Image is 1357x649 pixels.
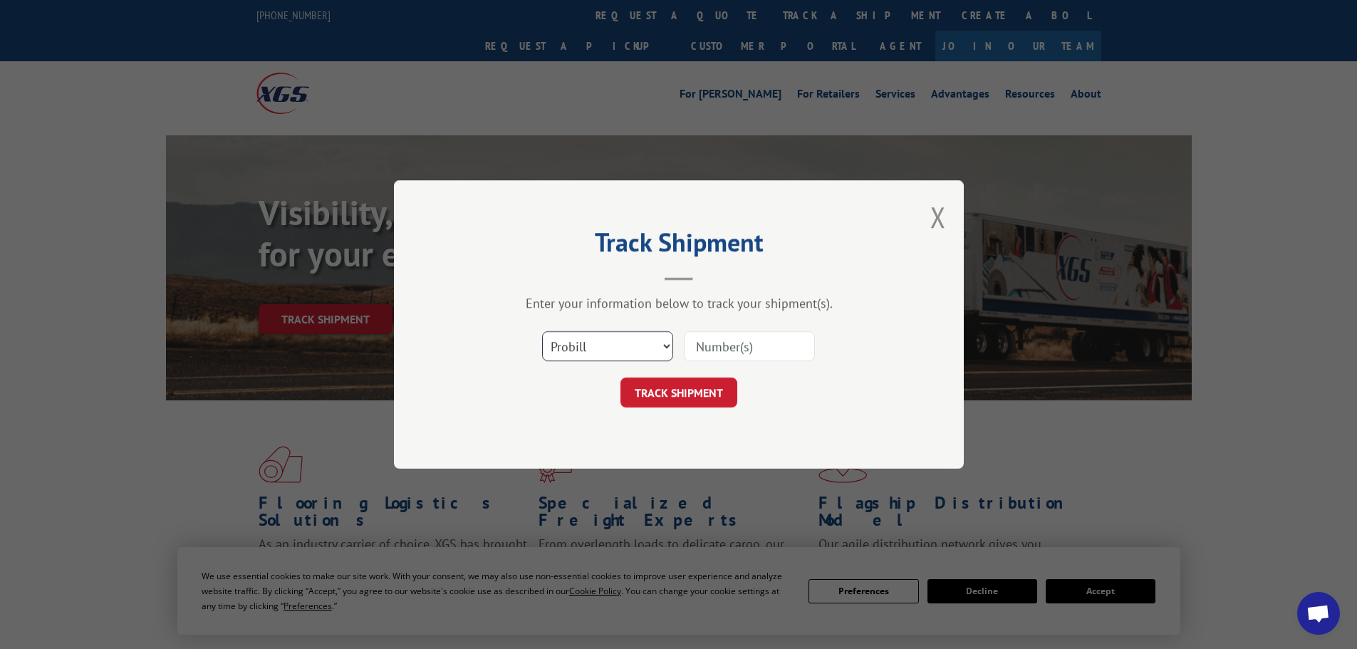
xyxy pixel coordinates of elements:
[465,295,893,311] div: Enter your information below to track your shipment(s).
[684,331,815,361] input: Number(s)
[620,378,737,407] button: TRACK SHIPMENT
[930,198,946,236] button: Close modal
[1297,592,1340,635] div: Open chat
[465,232,893,259] h2: Track Shipment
